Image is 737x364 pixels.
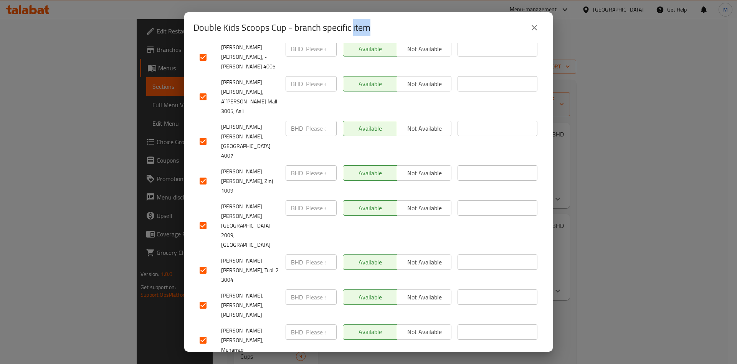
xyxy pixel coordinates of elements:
p: BHD [291,258,303,267]
input: Please enter price [306,254,337,270]
button: Not available [397,76,451,91]
button: Available [343,41,397,57]
button: Not available [397,41,451,57]
button: Available [343,200,397,216]
span: [PERSON_NAME] [PERSON_NAME], A`[PERSON_NAME] Mall 3005, Aali [221,78,279,116]
span: Available [346,326,394,337]
p: BHD [291,203,303,213]
span: [PERSON_NAME] [PERSON_NAME][GEOGRAPHIC_DATA] 2009, [GEOGRAPHIC_DATA] [221,202,279,250]
span: Not available [400,292,448,303]
input: Please enter price [306,165,337,181]
button: Available [343,289,397,305]
button: close [525,18,544,37]
p: BHD [291,327,303,337]
span: Available [346,203,394,214]
span: Available [346,78,394,90]
button: Available [343,165,397,181]
span: Not available [400,78,448,90]
input: Please enter price [306,200,337,216]
input: Please enter price [306,289,337,305]
button: Available [343,121,397,136]
span: [PERSON_NAME] [PERSON_NAME], Zinj 1009 [221,167,279,196]
span: Available [346,257,394,268]
input: Please enter price [306,324,337,340]
p: BHD [291,168,303,178]
p: BHD [291,293,303,302]
p: BHD [291,79,303,88]
span: Available [346,292,394,303]
span: Not available [400,123,448,134]
button: Not available [397,200,451,216]
button: Not available [397,121,451,136]
input: Please enter price [306,76,337,91]
button: Not available [397,165,451,181]
span: [PERSON_NAME], [PERSON_NAME],[PERSON_NAME] [221,291,279,320]
button: Not available [397,324,451,340]
button: Available [343,76,397,91]
span: Not available [400,203,448,214]
span: [PERSON_NAME] [PERSON_NAME], [GEOGRAPHIC_DATA] 4007 [221,122,279,161]
button: Not available [397,289,451,305]
span: Not available [400,43,448,55]
h2: Double Kids Scoops Cup - branch specific item [193,22,370,34]
input: Please enter price [306,41,337,57]
p: BHD [291,44,303,53]
span: [PERSON_NAME] [PERSON_NAME], Muharraq [221,326,279,355]
p: BHD [291,124,303,133]
button: Available [343,254,397,270]
span: Available [346,168,394,179]
span: Not available [400,257,448,268]
span: [PERSON_NAME] [PERSON_NAME], Tubli 2 3004 [221,256,279,285]
span: Not available [400,326,448,337]
span: Available [346,43,394,55]
button: Not available [397,254,451,270]
button: Available [343,324,397,340]
input: Please enter price [306,121,337,136]
span: Not available [400,168,448,179]
span: Available [346,123,394,134]
span: [PERSON_NAME] [PERSON_NAME], - [PERSON_NAME] 4005 [221,43,279,71]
